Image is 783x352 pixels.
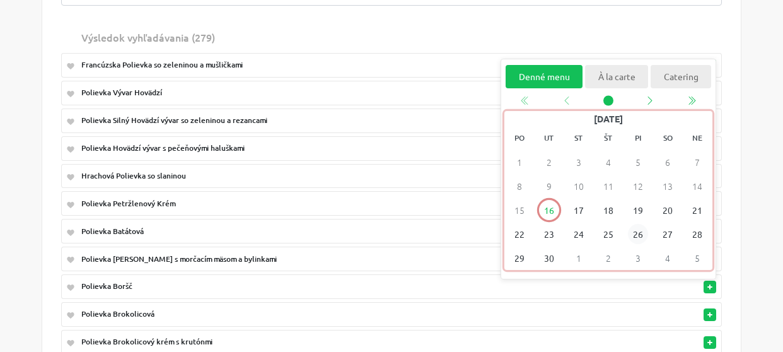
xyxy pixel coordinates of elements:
[81,59,600,71] div: Francúzska Polievka so zeleninou a mušličkami
[534,174,564,198] div: utorok, 9. septembra 2025
[687,224,707,244] span: 28
[534,198,564,222] div: utorok, 16. septembra 2025 (Today)
[564,246,593,270] div: streda, 1. októbra 2025
[81,226,600,237] div: Polievka Batátová
[623,174,653,198] div: piatok, 12. septembra 2025
[683,126,712,150] small: nedeľa
[598,224,618,244] span: 25
[504,246,534,270] div: pondelok, 29. septembra 2025
[683,150,712,174] div: nedeľa, 7. septembra 2025
[603,96,613,106] svg: circle fill
[598,248,618,268] span: 2
[504,222,534,246] div: pondelok, 22. septembra 2025
[81,115,600,126] div: Polievka Silný Hovädzí vývar so zeleninou a rezancami
[81,281,600,292] div: Polievka Boršč
[504,126,534,150] small: pondelok
[504,150,534,174] div: pondelok, 1. septembra 2025
[605,25,704,50] th: Owned
[81,198,600,209] div: Polievka Petržlenový Krém
[509,224,530,244] span: 22
[539,248,559,268] span: 30
[687,200,707,220] span: 21
[564,126,593,150] small: streda
[504,93,712,109] div: Calendar navigation
[81,87,600,98] div: Polievka Vývar Hovädzí
[593,126,623,150] small: štvrtok
[653,222,683,246] div: sobota, 27. septembra 2025
[504,174,534,198] div: pondelok, 8. septembra 2025
[653,126,683,150] small: sobota
[628,200,648,220] span: 19
[564,222,593,246] div: streda, 24. septembra 2025
[534,222,564,246] div: utorok, 23. septembra 2025
[658,248,678,268] span: 4
[623,126,653,150] small: piatok
[658,200,678,220] span: 20
[683,246,712,270] div: nedeľa, 5. októbra 2025
[683,198,712,222] div: nedeľa, 21. septembra 2025
[704,25,722,50] th: Actions
[593,150,623,174] div: štvrtok, 4. septembra 2025
[687,96,697,106] svg: chevron double left
[629,93,671,109] button: Next month
[628,248,648,268] span: 3
[593,222,623,246] div: štvrtok, 25. septembra 2025
[569,224,589,244] span: 24
[534,126,564,150] small: utorok
[539,200,559,220] span: 16
[687,248,707,268] span: 5
[61,25,76,50] th: Liked
[81,170,600,182] div: Hrachová Polievka so slaninou
[81,308,600,320] div: Polievka Brokolicová
[539,224,559,244] span: 23
[653,246,683,270] div: sobota, 4. októbra 2025
[593,174,623,198] div: štvrtok, 11. septembra 2025
[564,198,593,222] div: streda, 17. septembra 2025
[623,246,653,270] div: piatok, 3. októbra 2025
[653,150,683,174] div: sobota, 6. septembra 2025
[569,200,589,220] span: 17
[81,254,600,265] div: Polievka [PERSON_NAME] s morčacím mäsom a bylinkami
[658,224,678,244] span: 27
[76,25,605,50] th: Výsledok vyhľadávania (279)
[671,93,712,109] button: Next year
[623,198,653,222] div: piatok, 19. septembra 2025
[651,65,711,88] a: Catering
[509,248,530,268] span: 29
[588,93,629,109] button: Current month
[504,111,712,126] div: [DATE]
[593,246,623,270] div: štvrtok, 2. októbra 2025
[598,200,618,220] span: 18
[628,224,648,244] span: 26
[81,336,600,348] div: Polievka Brokolicový krém s krutónmi
[653,174,683,198] div: sobota, 13. septembra 2025
[653,198,683,222] div: sobota, 20. septembra 2025
[623,150,653,174] div: piatok, 5. septembra 2025
[623,222,653,246] div: piatok, 26. septembra 2025
[593,198,623,222] div: štvrtok, 18. septembra 2025
[81,143,600,154] div: Polievka Hovädzí vývar s pečeňovými haluškami
[564,174,593,198] div: streda, 10. septembra 2025
[506,65,583,88] a: Denné menu
[564,150,593,174] div: streda, 3. septembra 2025
[683,222,712,246] div: nedeľa, 28. septembra 2025
[585,65,648,88] a: À la carte
[645,96,655,106] svg: chevron left
[683,174,712,198] div: nedeľa, 14. septembra 2025
[569,248,589,268] span: 1
[534,246,564,270] div: utorok, 30. septembra 2025
[504,198,534,222] div: pondelok, 15. septembra 2025
[534,150,564,174] div: utorok, 2. septembra 2025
